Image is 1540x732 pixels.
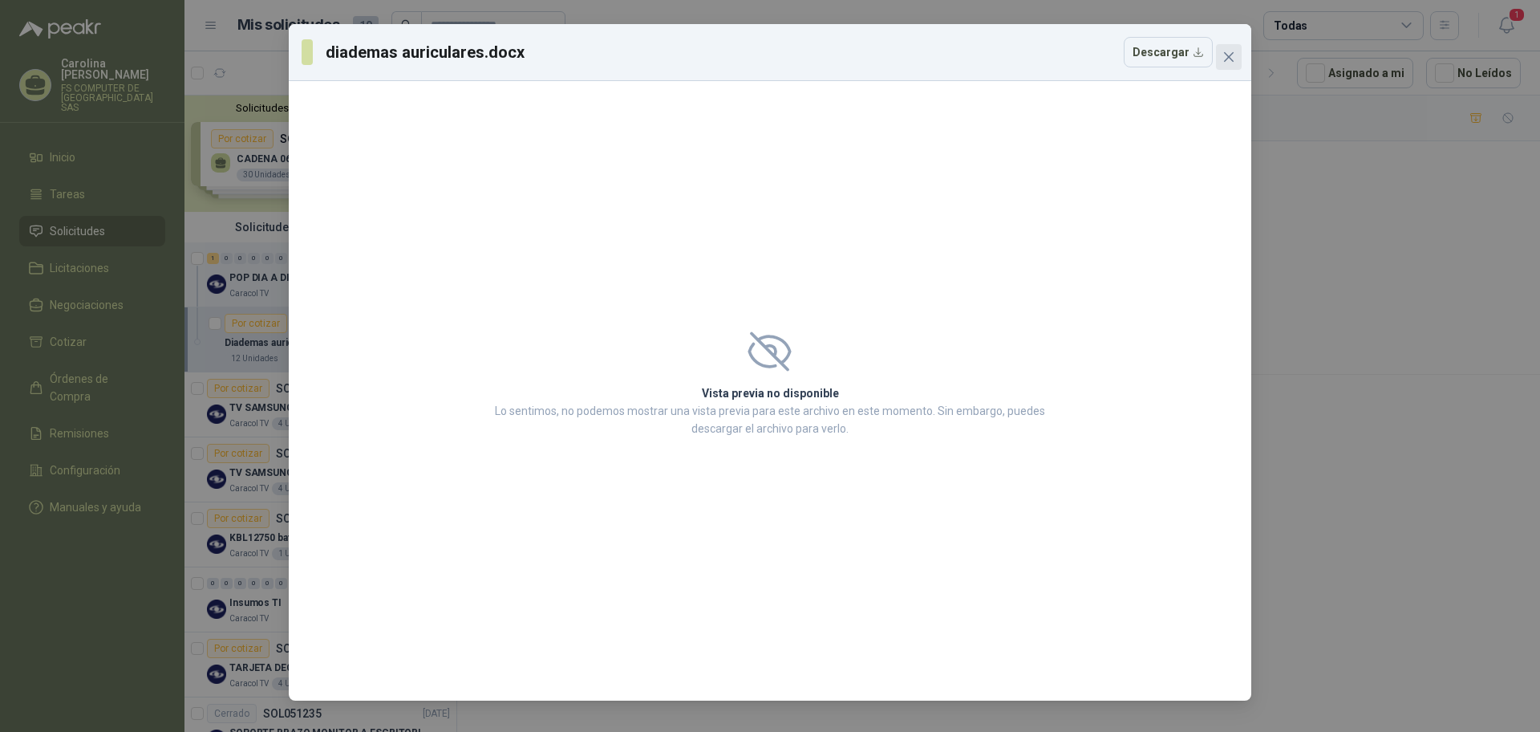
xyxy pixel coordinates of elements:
p: Lo sentimos, no podemos mostrar una vista previa para este archivo en este momento. Sin embargo, ... [490,402,1050,437]
button: Close [1216,44,1242,70]
h3: diademas auriculares.docx [326,40,526,64]
button: Descargar [1124,37,1213,67]
span: close [1222,51,1235,63]
h2: Vista previa no disponible [490,384,1050,402]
